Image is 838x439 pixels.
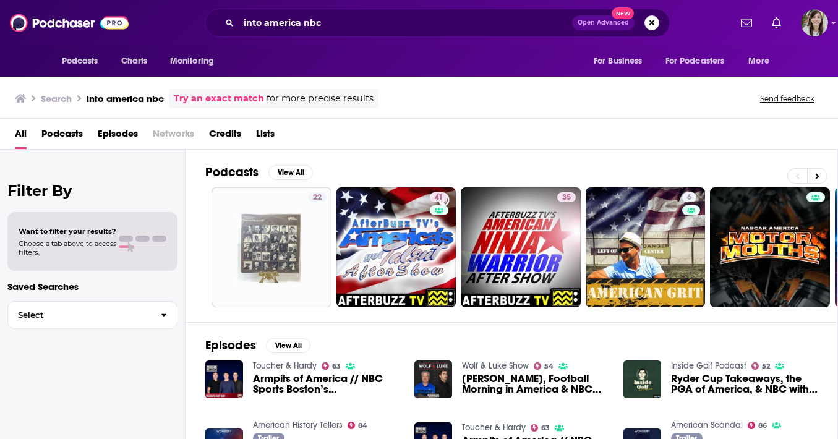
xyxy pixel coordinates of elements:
[736,12,757,33] a: Show notifications dropdown
[7,281,177,292] p: Saved Searches
[205,164,313,180] a: PodcastsView All
[205,338,256,353] h2: Episodes
[557,192,576,202] a: 35
[435,192,443,204] span: 41
[7,301,177,329] button: Select
[253,360,317,371] a: Toucher & Hardy
[801,9,828,36] span: Logged in as devinandrade
[205,360,243,398] img: Armpits of America // NBC Sports Boston’s Mike Gorman - 6/15 (Hour 3)
[19,239,116,257] span: Choose a tab above to access filters.
[657,49,743,73] button: open menu
[15,124,27,149] a: All
[308,192,327,202] a: 22
[62,53,98,70] span: Podcasts
[585,49,658,73] button: open menu
[313,192,322,204] span: 22
[19,227,116,236] span: Want to filter your results?
[612,7,634,19] span: New
[239,13,572,33] input: Search podcasts, credits, & more...
[572,15,635,30] button: Open AdvancedNew
[266,338,310,353] button: View All
[205,338,310,353] a: EpisodesView All
[98,124,138,149] a: Episodes
[801,9,828,36] button: Show profile menu
[41,124,83,149] a: Podcasts
[7,182,177,200] h2: Filter By
[41,93,72,104] h3: Search
[8,311,151,319] span: Select
[623,360,661,398] img: Ryder Cup Takeaways, the PGA of America, & NBC with Josh Carpenter
[665,53,725,70] span: For Podcasters
[256,124,275,149] a: Lists
[153,124,194,149] span: Networks
[414,360,452,398] img: Peter King, Football Morning in America & NBC Sports Columnist
[671,420,743,430] a: American Scandal
[594,53,643,70] span: For Business
[87,93,164,104] h3: into america nbc
[801,9,828,36] img: User Profile
[531,424,550,432] a: 63
[748,53,769,70] span: More
[113,49,155,73] a: Charts
[253,373,400,394] span: Armpits of America // NBC Sports Boston’s [PERSON_NAME] - 6/15 (Hour 3)
[268,165,313,180] button: View All
[461,187,581,307] a: 35
[253,373,400,394] a: Armpits of America // NBC Sports Boston’s Mike Gorman - 6/15 (Hour 3)
[671,373,818,394] a: Ryder Cup Takeaways, the PGA of America, & NBC with Josh Carpenter
[687,192,691,204] span: 6
[671,360,746,371] a: Inside Golf Podcast
[170,53,214,70] span: Monitoring
[462,422,526,433] a: Toucher & Hardy
[430,192,448,202] a: 41
[740,49,785,73] button: open menu
[586,187,706,307] a: 6
[322,362,341,370] a: 63
[578,20,629,26] span: Open Advanced
[53,49,114,73] button: open menu
[336,187,456,307] a: 41
[212,187,331,307] a: 22
[751,362,771,370] a: 52
[562,192,571,204] span: 35
[462,360,529,371] a: Wolf & Luke Show
[267,92,374,106] span: for more precise results
[767,12,786,33] a: Show notifications dropdown
[462,373,609,394] span: [PERSON_NAME], Football Morning in America & NBC Sports Columnist
[174,92,264,106] a: Try an exact match
[541,425,550,431] span: 63
[756,93,818,104] button: Send feedback
[10,11,129,35] img: Podchaser - Follow, Share and Rate Podcasts
[762,364,770,369] span: 52
[161,49,230,73] button: open menu
[682,192,696,202] a: 6
[121,53,148,70] span: Charts
[462,373,609,394] a: Peter King, Football Morning in America & NBC Sports Columnist
[544,364,554,369] span: 54
[748,422,767,429] a: 86
[332,364,341,369] span: 63
[209,124,241,149] a: Credits
[253,420,343,430] a: American History Tellers
[671,373,818,394] span: Ryder Cup Takeaways, the PGA of America, & NBC with [PERSON_NAME]
[358,423,367,428] span: 84
[348,422,368,429] a: 84
[205,164,259,180] h2: Podcasts
[534,362,554,370] a: 54
[758,423,767,428] span: 86
[205,9,670,37] div: Search podcasts, credits, & more...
